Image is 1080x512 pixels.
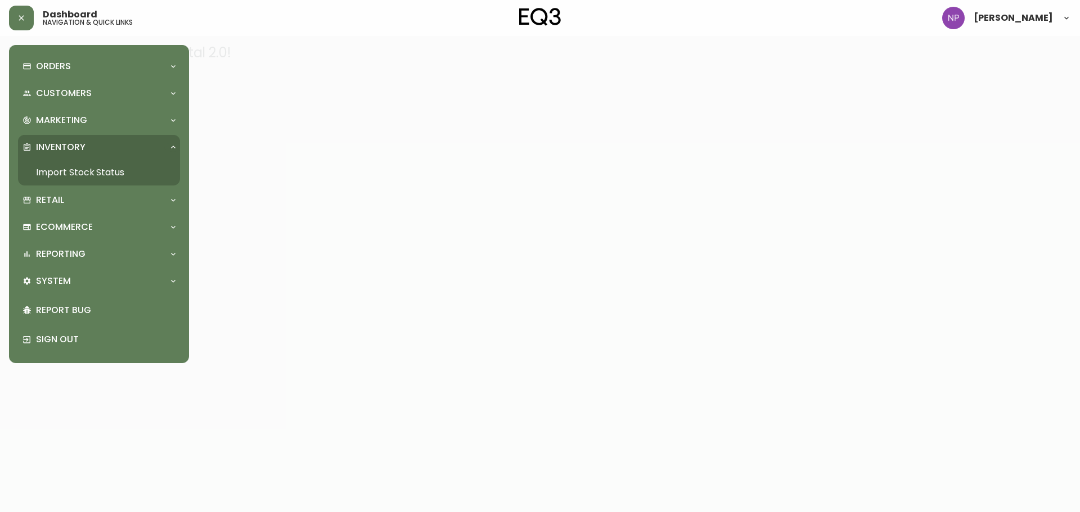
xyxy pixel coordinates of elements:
div: Retail [18,188,180,212]
div: Orders [18,54,180,79]
div: Ecommerce [18,215,180,239]
span: Dashboard [43,10,97,19]
p: Reporting [36,248,85,260]
img: logo [519,8,561,26]
p: Inventory [36,141,85,153]
p: Sign Out [36,333,175,346]
div: Reporting [18,242,180,266]
div: Inventory [18,135,180,160]
img: 50f1e64a3f95c89b5c5247455825f96f [942,7,965,29]
p: Marketing [36,114,87,126]
p: Orders [36,60,71,73]
p: Report Bug [36,304,175,316]
div: System [18,269,180,293]
p: System [36,275,71,287]
a: Import Stock Status [18,160,180,185]
p: Customers [36,87,92,99]
div: Report Bug [18,296,180,325]
p: Ecommerce [36,221,93,233]
span: [PERSON_NAME] [974,13,1053,22]
h5: navigation & quick links [43,19,133,26]
div: Customers [18,81,180,106]
div: Sign Out [18,325,180,354]
div: Marketing [18,108,180,133]
p: Retail [36,194,64,206]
